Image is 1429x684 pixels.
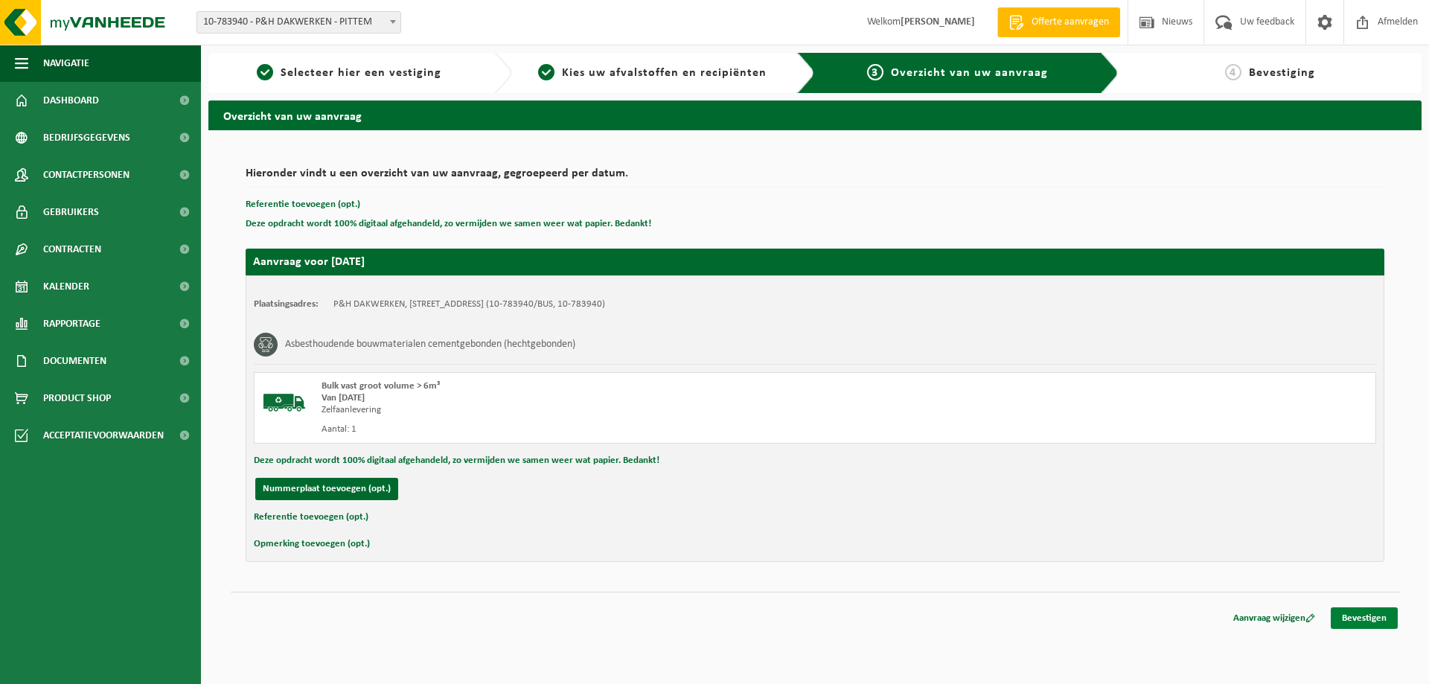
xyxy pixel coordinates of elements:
span: Contactpersonen [43,156,130,194]
span: Dashboard [43,82,99,119]
span: Kies uw afvalstoffen en recipiënten [562,67,767,79]
button: Opmerking toevoegen (opt.) [254,534,370,554]
span: 2 [538,64,554,80]
button: Deze opdracht wordt 100% digitaal afgehandeld, zo vermijden we samen weer wat papier. Bedankt! [254,451,659,470]
strong: [PERSON_NAME] [901,16,975,28]
a: Offerte aanvragen [997,7,1120,37]
strong: Plaatsingsadres: [254,299,319,309]
a: Aanvraag wijzigen [1222,607,1326,629]
span: Product Shop [43,380,111,417]
span: 10-783940 - P&H DAKWERKEN - PITTEM [196,11,401,33]
strong: Aanvraag voor [DATE] [253,256,365,268]
span: Rapportage [43,305,100,342]
strong: Van [DATE] [322,393,365,403]
span: Kalender [43,268,89,305]
span: Gebruikers [43,194,99,231]
h3: Asbesthoudende bouwmaterialen cementgebonden (hechtgebonden) [285,333,575,357]
button: Nummerplaat toevoegen (opt.) [255,478,398,500]
button: Deze opdracht wordt 100% digitaal afgehandeld, zo vermijden we samen weer wat papier. Bedankt! [246,214,651,234]
button: Referentie toevoegen (opt.) [254,508,368,527]
span: Documenten [43,342,106,380]
h2: Hieronder vindt u een overzicht van uw aanvraag, gegroepeerd per datum. [246,167,1384,188]
span: Acceptatievoorwaarden [43,417,164,454]
a: 2Kies uw afvalstoffen en recipiënten [520,64,786,82]
span: Navigatie [43,45,89,82]
div: Aantal: 1 [322,423,875,435]
span: Bulk vast groot volume > 6m³ [322,381,440,391]
span: Overzicht van uw aanvraag [891,67,1048,79]
span: 10-783940 - P&H DAKWERKEN - PITTEM [197,12,400,33]
span: Offerte aanvragen [1028,15,1113,30]
span: Contracten [43,231,101,268]
img: BL-SO-LV.png [262,380,307,425]
div: Zelfaanlevering [322,404,875,416]
span: 3 [867,64,883,80]
span: 1 [257,64,273,80]
h2: Overzicht van uw aanvraag [208,100,1422,130]
td: P&H DAKWERKEN, [STREET_ADDRESS] (10-783940/BUS, 10-783940) [333,298,605,310]
span: Selecteer hier een vestiging [281,67,441,79]
a: 1Selecteer hier een vestiging [216,64,482,82]
a: Bevestigen [1331,607,1398,629]
span: Bedrijfsgegevens [43,119,130,156]
span: 4 [1225,64,1241,80]
button: Referentie toevoegen (opt.) [246,195,360,214]
span: Bevestiging [1249,67,1315,79]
